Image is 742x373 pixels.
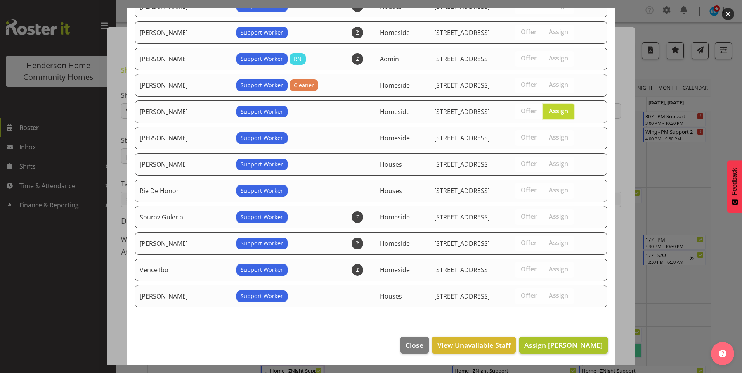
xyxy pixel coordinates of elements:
[135,259,232,281] td: Vence Ibo
[380,239,410,248] span: Homeside
[521,54,537,62] span: Offer
[521,186,537,194] span: Offer
[380,55,399,63] span: Admin
[380,107,410,116] span: Homeside
[135,153,232,176] td: [PERSON_NAME]
[434,160,490,169] span: [STREET_ADDRESS]
[549,2,568,9] span: Assign
[521,81,537,88] span: Offer
[549,81,568,88] span: Assign
[241,81,283,90] span: Support Worker
[380,2,402,10] span: Houses
[135,21,232,44] td: [PERSON_NAME]
[549,292,568,299] span: Assign
[432,337,515,354] button: View Unavailable Staff
[135,206,232,228] td: Sourav Guleria
[241,28,283,37] span: Support Worker
[521,2,537,9] span: Offer
[241,186,283,195] span: Support Worker
[380,292,402,300] span: Houses
[521,292,537,299] span: Offer
[549,160,568,168] span: Assign
[380,186,402,195] span: Houses
[521,133,537,141] span: Offer
[521,239,537,247] span: Offer
[380,81,410,90] span: Homeside
[241,134,283,142] span: Support Worker
[241,107,283,116] span: Support Worker
[434,239,490,248] span: [STREET_ADDRESS]
[521,160,537,168] span: Offer
[241,160,283,169] span: Support Worker
[434,107,490,116] span: [STREET_ADDRESS]
[434,292,490,300] span: [STREET_ADDRESS]
[380,266,410,274] span: Homeside
[731,168,738,195] span: Feedback
[727,160,742,213] button: Feedback - Show survey
[434,266,490,274] span: [STREET_ADDRESS]
[406,340,423,350] span: Close
[434,213,490,221] span: [STREET_ADDRESS]
[241,239,283,248] span: Support Worker
[135,180,232,202] td: Rie De Honor
[400,337,428,354] button: Close
[434,186,490,195] span: [STREET_ADDRESS]
[434,81,490,90] span: [STREET_ADDRESS]
[294,55,302,63] span: RN
[380,160,402,169] span: Houses
[434,2,490,10] span: [STREET_ADDRESS]
[241,55,283,63] span: Support Worker
[549,107,568,115] span: Assign
[294,81,314,90] span: Cleaner
[380,213,410,221] span: Homeside
[549,186,568,194] span: Assign
[135,232,232,255] td: [PERSON_NAME]
[521,212,537,220] span: Offer
[380,134,410,142] span: Homeside
[135,127,232,149] td: [PERSON_NAME]
[521,265,537,273] span: Offer
[549,133,568,141] span: Assign
[549,265,568,273] span: Assign
[241,292,283,300] span: Support Worker
[380,28,410,37] span: Homeside
[241,213,283,221] span: Support Worker
[521,107,537,115] span: Offer
[434,134,490,142] span: [STREET_ADDRESS]
[549,54,568,62] span: Assign
[549,239,568,247] span: Assign
[434,28,490,37] span: [STREET_ADDRESS]
[135,74,232,97] td: [PERSON_NAME]
[549,212,568,220] span: Assign
[549,28,568,36] span: Assign
[135,48,232,70] td: [PERSON_NAME]
[719,350,726,357] img: help-xxl-2.png
[135,100,232,123] td: [PERSON_NAME]
[521,28,537,36] span: Offer
[434,55,490,63] span: [STREET_ADDRESS]
[241,266,283,274] span: Support Worker
[437,340,511,350] span: View Unavailable Staff
[524,340,603,350] span: Assign [PERSON_NAME]
[135,285,232,307] td: [PERSON_NAME]
[519,337,608,354] button: Assign [PERSON_NAME]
